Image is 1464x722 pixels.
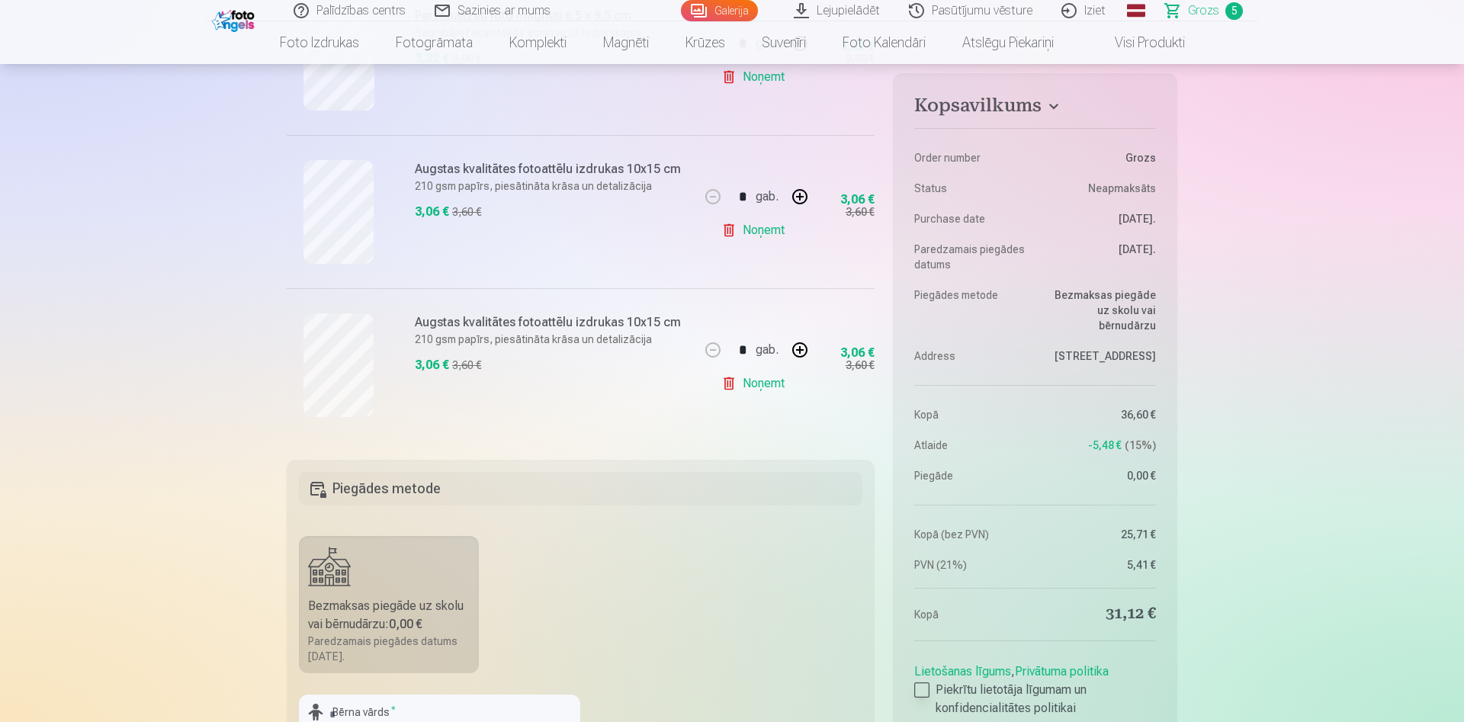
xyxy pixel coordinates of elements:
a: Atslēgu piekariņi [944,21,1072,64]
a: Lietošanas līgums [914,664,1011,679]
a: Suvenīri [743,21,824,64]
dt: Kopā (bez PVN) [914,527,1028,542]
span: 5 [1225,2,1243,20]
a: Foto kalendāri [824,21,944,64]
dt: Status [914,181,1028,196]
a: Magnēti [585,21,667,64]
div: 3,06 € [415,203,449,221]
dt: Piegādes metode [914,287,1028,333]
p: 210 gsm papīrs, piesātināta krāsa un detalizācija [415,178,690,194]
a: Krūzes [667,21,743,64]
dd: Bezmaksas piegāde uz skolu vai bērnudārzu [1042,287,1156,333]
div: 3,60 € [452,358,481,373]
span: Grozs [1188,2,1219,20]
dd: 36,60 € [1042,407,1156,422]
div: Paredzamais piegādes datums [DATE]. [308,634,470,664]
a: Fotogrāmata [377,21,491,64]
button: Kopsavilkums [914,95,1156,122]
h6: Augstas kvalitātes fotoattēlu izdrukas 10x15 cm [415,313,690,332]
dd: [DATE]. [1042,211,1156,226]
dd: 31,12 € [1042,604,1156,625]
dt: Purchase date [914,211,1028,226]
dt: Paredzamais piegādes datums [914,242,1028,272]
dt: Kopā [914,604,1028,625]
a: Privātuma politika [1015,664,1109,679]
dt: Piegāde [914,468,1028,483]
span: Neapmaksāts [1088,181,1156,196]
h5: Piegādes metode [299,472,862,505]
dt: Order number [914,150,1028,165]
div: 3,06 € [840,195,875,204]
div: gab. [756,332,779,368]
dt: Atlaide [914,438,1028,453]
dt: Address [914,348,1028,364]
dd: 25,71 € [1042,527,1156,542]
dd: 5,41 € [1042,557,1156,573]
dd: 0,00 € [1042,468,1156,483]
span: 15 % [1125,438,1156,453]
div: 3,06 € [415,356,449,374]
label: Piekrītu lietotāja līgumam un konfidencialitātes politikai [914,681,1156,717]
dd: Grozs [1042,150,1156,165]
div: 3,60 € [846,204,875,220]
a: Noņemt [721,62,791,92]
dd: [DATE]. [1042,242,1156,272]
a: Noņemt [721,368,791,399]
div: gab. [756,178,779,215]
dt: PVN (21%) [914,557,1028,573]
a: Visi produkti [1072,21,1203,64]
div: 3,60 € [452,204,481,220]
dt: Kopā [914,407,1028,422]
img: /fa1 [212,6,258,32]
a: Foto izdrukas [262,21,377,64]
b: 0,00 € [389,617,422,631]
div: , [914,656,1156,717]
div: 3,60 € [846,358,875,373]
dd: [STREET_ADDRESS] [1042,348,1156,364]
div: Bezmaksas piegāde uz skolu vai bērnudārzu : [308,597,470,634]
span: -5,48 € [1088,438,1122,453]
a: Komplekti [491,21,585,64]
h6: Augstas kvalitātes fotoattēlu izdrukas 10x15 cm [415,160,690,178]
p: 210 gsm papīrs, piesātināta krāsa un detalizācija [415,332,690,347]
a: Noņemt [721,215,791,245]
div: 3,06 € [840,348,875,358]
